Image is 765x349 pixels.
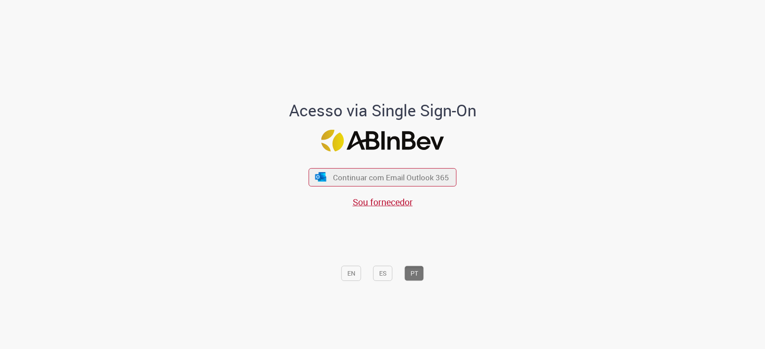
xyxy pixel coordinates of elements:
img: Logo ABInBev [321,130,444,152]
button: PT [405,266,424,281]
img: ícone Azure/Microsoft 360 [314,172,327,182]
button: ES [373,266,393,281]
a: Sou fornecedor [353,196,413,208]
button: EN [341,266,361,281]
span: Continuar com Email Outlook 365 [333,172,449,183]
h1: Acesso via Single Sign-On [258,101,507,119]
button: ícone Azure/Microsoft 360 Continuar com Email Outlook 365 [309,168,457,187]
